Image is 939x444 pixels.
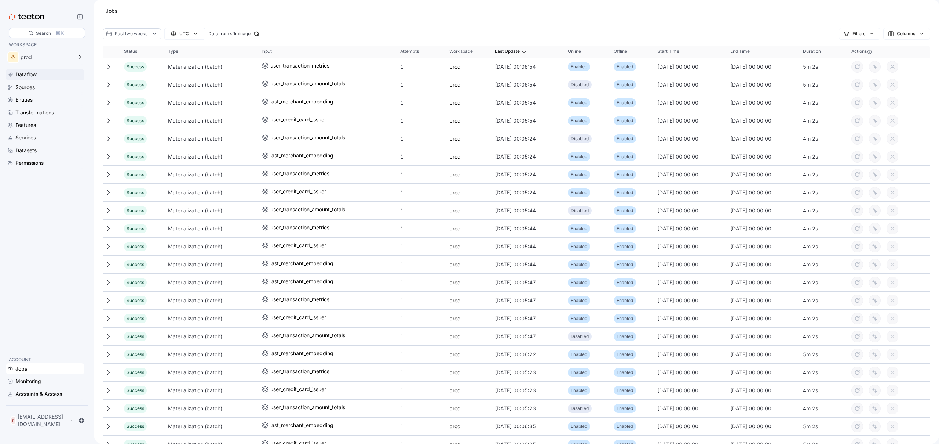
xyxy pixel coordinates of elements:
p: Enabled [617,369,633,376]
div: Features [15,121,36,129]
a: last_merchant_embedding [262,151,333,162]
a: Datasets [6,145,84,156]
div: [DATE] 00:00:00 [654,203,727,218]
button: retry [851,205,863,216]
p: Enabled [617,279,633,286]
div: 4m 2s [800,167,848,182]
div: Materialization (batch) [165,131,258,146]
button: cancel [887,277,898,288]
button: overwrite [869,349,881,360]
div: [DATE] 00:05:24 [492,185,565,200]
div: [DATE] 00:05:24 [492,131,565,146]
p: Enabled [617,153,633,160]
div: prod [21,55,73,60]
div: 1 [397,239,447,254]
div: Transformations [15,109,54,117]
a: last_merchant_embedding [262,421,333,432]
p: Enabled [617,423,633,430]
span: Workspace [449,48,473,54]
a: prod [449,332,461,341]
div: user_transaction_amount_totals [270,79,345,88]
a: user_transaction_amount_totals [262,403,345,414]
p: Enabled [571,243,587,250]
p: Enabled [617,63,633,70]
button: retry [851,61,863,73]
button: retry [851,385,863,396]
a: Transformations [6,107,84,118]
a: prod [449,80,461,89]
div: 1 [397,149,447,164]
div: [DATE] 00:00:00 [654,239,727,254]
div: user_transaction_amount_totals [270,133,345,142]
button: cancel [887,133,898,145]
div: [DATE] 00:05:24 [492,149,565,164]
div: Data from < 1min ago [208,30,251,37]
a: prod [449,188,461,197]
button: overwrite [869,331,881,342]
div: [DATE] 00:00:00 [654,95,727,110]
a: user_transaction_metrics [262,367,329,378]
span: Duration [803,48,821,54]
div: user_credit_card_issuer [270,115,326,124]
p: Enabled [617,405,633,412]
button: cancel [887,313,898,324]
div: last_merchant_embedding [270,97,333,106]
div: [DATE] 00:00:00 [727,131,800,146]
div: 1 [397,167,447,182]
p: Enabled [617,315,633,322]
a: Sources [6,82,84,93]
button: retry [851,403,863,414]
span: Success [127,208,144,213]
button: cancel [887,205,898,216]
p: Enabled [617,171,633,178]
div: 4m 2s [800,131,848,146]
div: [DATE] 00:05:24 [492,167,565,182]
div: [DATE] 00:00:00 [727,185,800,200]
div: last_merchant_embedding [270,277,333,286]
div: 1 [397,131,447,146]
div: [DATE] 00:00:00 [727,167,800,182]
a: prod [449,224,461,233]
div: [DATE] 00:05:54 [492,95,565,110]
p: [EMAIL_ADDRESS][DOMAIN_NAME] [18,413,69,428]
div: Materialization (batch) [165,203,258,218]
button: retry [851,79,863,91]
span: Success [127,118,144,123]
button: overwrite [869,187,881,199]
span: Type [168,48,178,54]
div: Search [36,30,51,37]
button: retry [851,241,863,252]
button: overwrite [869,421,881,432]
button: retry [851,313,863,324]
button: cancel [887,241,898,252]
button: overwrite [869,277,881,288]
span: Last Update [495,48,520,54]
div: [DATE] 00:00:00 [654,59,727,74]
a: prod [449,242,461,251]
p: Enabled [617,135,633,142]
a: user_transaction_amount_totals [262,133,345,144]
button: retry [851,349,863,360]
a: prod [449,422,461,431]
div: Datasets [15,146,37,154]
button: cancel [887,259,898,270]
p: Enabled [571,153,587,160]
a: Services [6,132,84,143]
div: [DATE] 00:05:44 [492,239,565,254]
div: user_transaction_amount_totals [270,331,345,340]
a: user_credit_card_issuer [262,385,326,396]
button: Duration [800,46,848,57]
a: prod [449,368,461,377]
div: Materialization (batch) [165,59,258,74]
div: [DATE] 00:00:00 [654,149,727,164]
button: retry [851,115,863,127]
p: Enabled [617,81,633,88]
button: cancel [887,367,898,378]
div: 1 [397,95,447,110]
div: [DATE] 00:00:00 [727,113,800,128]
div: 4m 2s [800,113,848,128]
p: Enabled [571,387,587,394]
a: prod [449,350,461,359]
div: 4m 2s [800,221,848,236]
button: cancel [887,169,898,181]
